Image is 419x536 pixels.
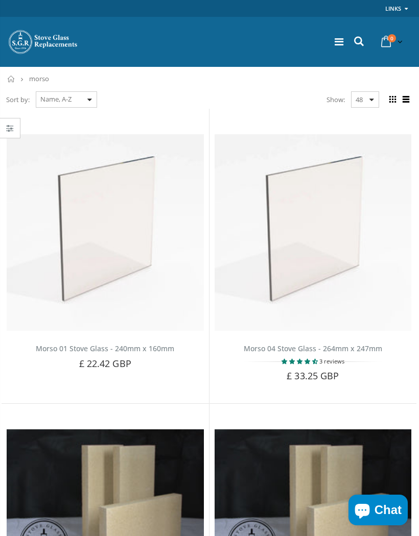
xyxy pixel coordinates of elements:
[36,344,174,353] a: Morso 01 Stove Glass - 240mm x 160mm
[387,94,398,105] span: Grid view
[282,357,319,365] span: 4.67 stars
[7,134,204,331] img: Morso 01 Stove Glass
[319,357,344,365] span: 3 reviews
[388,34,396,42] span: 0
[345,495,411,528] inbox-online-store-chat: Shopify online store chat
[287,370,339,382] span: £ 33.25 GBP
[327,91,345,108] span: Show:
[6,91,30,109] span: Sort by:
[400,94,411,105] span: List view
[8,76,15,82] a: Home
[215,134,412,331] img: Morso 04 replacement stove glass
[377,32,405,52] a: 0
[79,357,131,370] span: £ 22.42 GBP
[244,344,382,353] a: Morso 04 Stove Glass - 264mm x 247mm
[335,35,343,48] a: Menu
[385,2,401,15] a: Links
[29,74,49,83] span: morso
[8,29,79,55] img: Stove Glass Replacement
